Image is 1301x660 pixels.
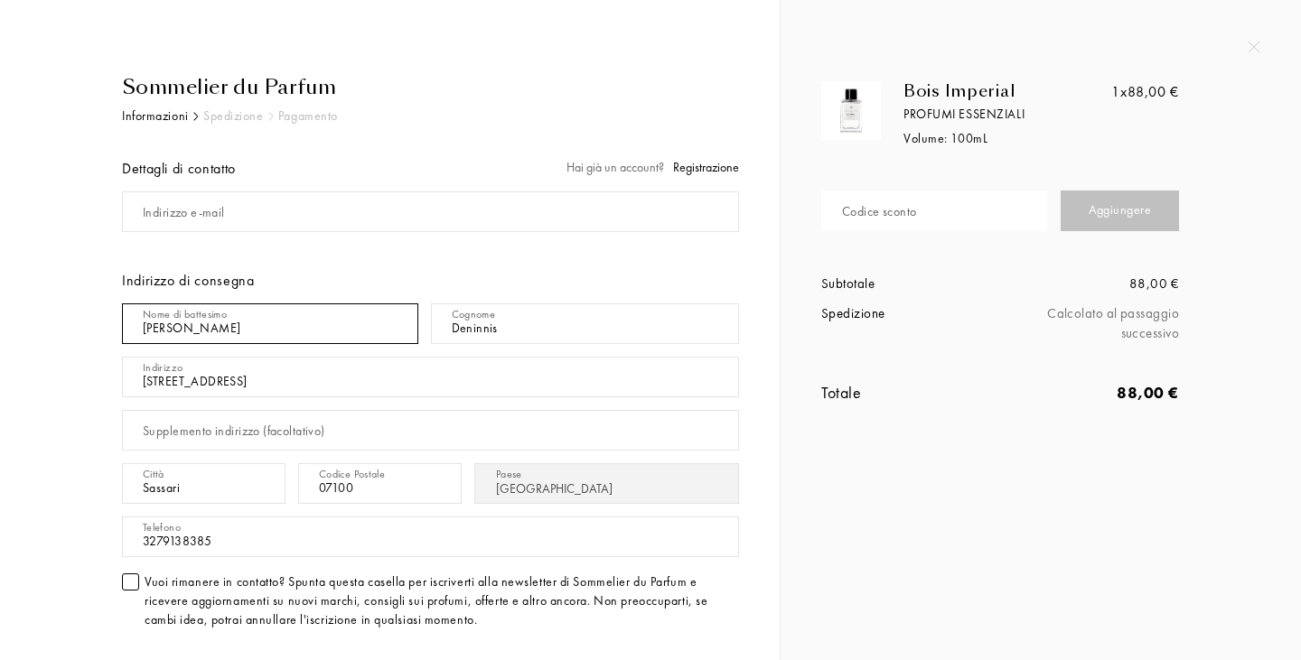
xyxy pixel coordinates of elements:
font: 88,00 € [1128,82,1179,101]
font: Spedizione [821,304,885,322]
font: Paese [496,467,522,481]
img: 2KMPROCCLW.png [826,86,876,136]
font: Codice Postale [319,467,385,481]
img: quit_onboard.svg [1248,41,1260,53]
font: Telefono [143,520,181,535]
font: Profumi essenziali [903,106,1025,122]
font: 100 [950,130,973,146]
font: Supplemento indirizzo (facoltativo) [143,423,325,439]
font: Subtotale [821,274,875,293]
font: Cognome [452,307,496,321]
img: arr_grey.svg [268,112,274,121]
font: 88,00 € [1117,382,1179,403]
font: Pagamento [278,107,338,124]
font: Spedizione [203,107,264,124]
font: Aggiungere [1089,201,1152,218]
font: Città [143,467,164,481]
font: Indirizzo di consegna [122,271,254,290]
font: Indirizzo e-mail [143,204,225,220]
font: Volume: [903,130,948,146]
font: Vuoi rimanere in contatto? Spunta questa casella per iscriverti alla newsletter di Sommelier du P... [145,573,707,627]
font: Totale [821,382,861,403]
font: Codice sconto [842,203,916,219]
font: mL [973,130,987,146]
font: Hai già un account? [566,159,664,175]
font: Sommelier du Parfum [122,73,336,101]
font: Indirizzo [143,360,183,375]
font: Dettagli di contatto [122,159,236,178]
font: Bois Imperial [903,79,1016,102]
font: Informazioni [122,107,189,124]
font: 1x [1111,82,1127,101]
font: Nome di battesimo [143,307,227,321]
font: Calcolato al passaggio successivo [1047,304,1179,343]
font: 88,00 € [1129,274,1179,293]
font: Registrazione [673,159,739,175]
img: arr_black.svg [193,112,199,121]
